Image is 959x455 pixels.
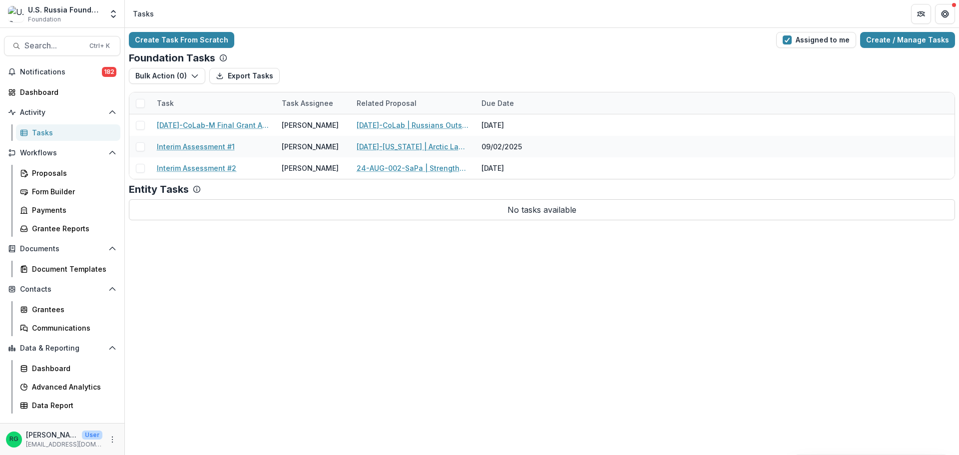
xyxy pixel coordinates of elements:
[20,68,102,76] span: Notifications
[32,186,112,197] div: Form Builder
[129,199,955,220] p: No tasks available
[351,92,476,114] div: Related Proposal
[476,157,550,179] div: [DATE]
[32,363,112,374] div: Dashboard
[16,183,120,200] a: Form Builder
[476,92,550,114] div: Due Date
[8,6,24,22] img: U.S. Russia Foundation
[32,400,112,411] div: Data Report
[9,436,18,443] div: Ruslan Garipov
[20,344,104,353] span: Data & Reporting
[32,323,112,333] div: Communications
[106,4,120,24] button: Open entity switcher
[32,264,112,274] div: Document Templates
[4,241,120,257] button: Open Documents
[351,98,423,108] div: Related Proposal
[16,220,120,237] a: Grantee Reports
[129,68,205,84] button: Bulk Action (0)
[935,4,955,24] button: Get Help
[16,301,120,318] a: Grantees
[157,120,270,130] a: [DATE]-CoLab-M Final Grant Assessment
[26,430,78,440] p: [PERSON_NAME]
[32,382,112,392] div: Advanced Analytics
[16,165,120,181] a: Proposals
[28,15,61,24] span: Foundation
[32,304,112,315] div: Grantees
[129,32,234,48] a: Create Task From Scratch
[16,320,120,336] a: Communications
[20,285,104,294] span: Contacts
[16,202,120,218] a: Payments
[4,281,120,297] button: Open Contacts
[282,163,339,173] div: [PERSON_NAME]
[276,98,339,108] div: Task Assignee
[26,440,102,449] p: [EMAIL_ADDRESS][DOMAIN_NAME]
[129,52,215,64] p: Foundation Tasks
[157,163,236,173] a: Interim Assessment #2
[16,379,120,395] a: Advanced Analytics
[476,98,520,108] div: Due Date
[151,92,276,114] div: Task
[129,6,158,21] nav: breadcrumb
[102,67,116,77] span: 182
[20,87,112,97] div: Dashboard
[476,136,550,157] div: 09/02/2025
[776,32,856,48] button: Assigned to me
[476,114,550,136] div: [DATE]
[276,92,351,114] div: Task Assignee
[16,397,120,414] a: Data Report
[151,98,180,108] div: Task
[911,4,931,24] button: Partners
[24,41,83,50] span: Search...
[4,340,120,356] button: Open Data & Reporting
[87,40,112,51] div: Ctrl + K
[16,261,120,277] a: Document Templates
[357,163,470,173] a: 24-AUG-002-SaPa | Strengthening of support groups of political prisoners in [GEOGRAPHIC_DATA]
[4,36,120,56] button: Search...
[16,360,120,377] a: Dashboard
[32,205,112,215] div: Payments
[4,145,120,161] button: Open Workflows
[32,168,112,178] div: Proposals
[28,4,102,15] div: U.S. Russia Foundation
[209,68,280,84] button: Export Tasks
[106,434,118,446] button: More
[357,141,470,152] a: [DATE]-[US_STATE] | Arctic Law Beyond Borders
[157,141,235,152] a: Interim Assessment #1
[860,32,955,48] a: Create / Manage Tasks
[282,120,339,130] div: [PERSON_NAME]
[133,8,154,19] div: Tasks
[20,108,104,117] span: Activity
[4,84,120,100] a: Dashboard
[4,104,120,120] button: Open Activity
[82,431,102,440] p: User
[20,149,104,157] span: Workflows
[282,141,339,152] div: [PERSON_NAME]
[129,183,189,195] p: Entity Tasks
[32,223,112,234] div: Grantee Reports
[32,127,112,138] div: Tasks
[357,120,470,130] a: [DATE]-CoLab | Russians Outside of [GEOGRAPHIC_DATA]: Resourcing Human Rights in [GEOGRAPHIC_DATA...
[20,245,104,253] span: Documents
[16,124,120,141] a: Tasks
[4,64,120,80] button: Notifications182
